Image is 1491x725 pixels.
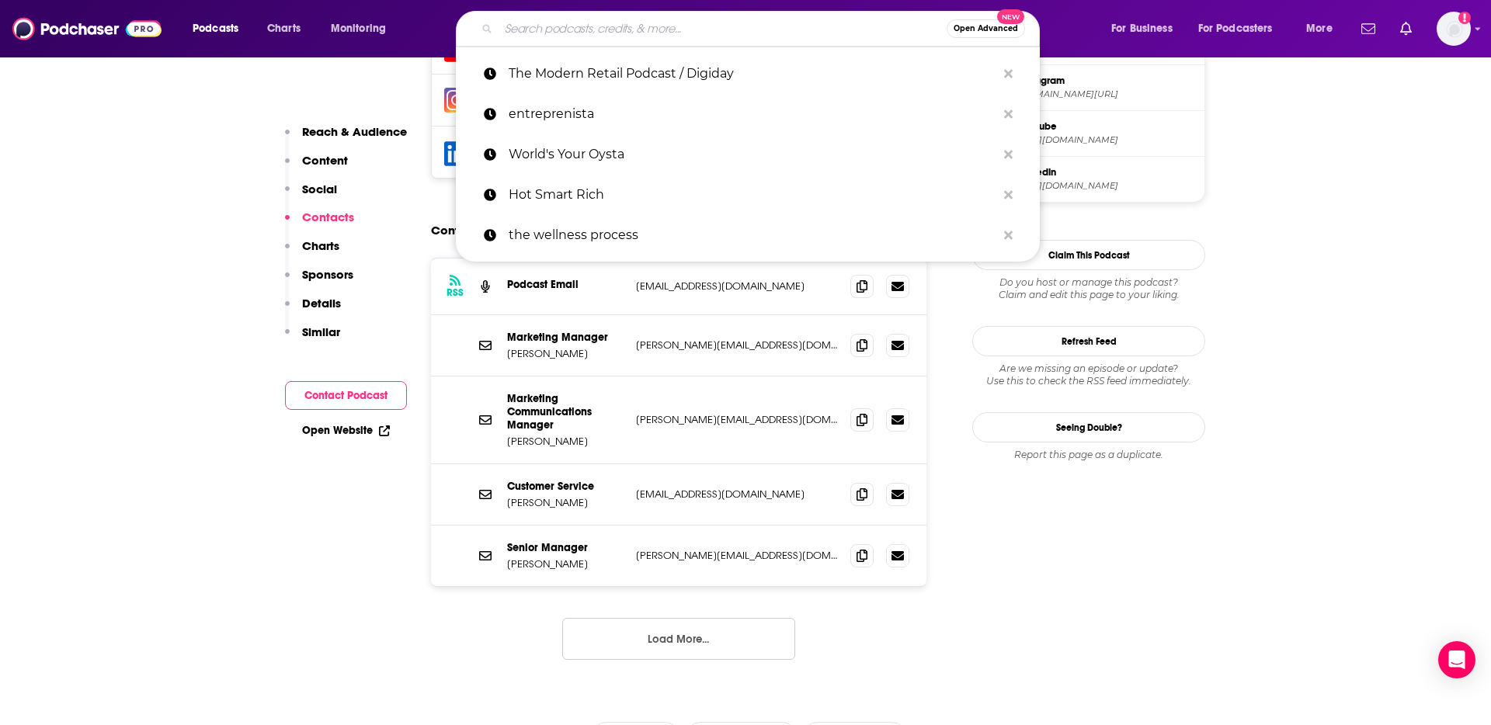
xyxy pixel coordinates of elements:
[509,175,996,215] p: Hot Smart Rich
[509,215,996,255] p: the wellness process
[302,296,341,310] p: Details
[997,9,1025,24] span: New
[1111,18,1173,40] span: For Business
[285,296,341,324] button: Details
[257,16,310,41] a: Charts
[444,88,469,113] img: iconImage
[636,413,838,426] p: [PERSON_NAME][EMAIL_ADDRESS][DOMAIN_NAME]
[320,16,406,41] button: open menu
[1018,180,1198,192] span: https://www.linkedin.com/company/digiday/
[456,134,1040,175] a: World's Your Oysta
[302,424,390,437] a: Open Website
[972,326,1205,356] button: Refresh Feed
[302,210,354,224] p: Contacts
[507,496,624,509] p: [PERSON_NAME]
[499,16,947,41] input: Search podcasts, credits, & more...
[1188,16,1295,41] button: open menu
[1018,134,1198,146] span: https://www.youtube.com/@Digidaydotcom
[302,267,353,282] p: Sponsors
[972,362,1205,387] div: Are we missing an episode or update? Use this to check the RSS feed immediately.
[562,618,795,660] button: Load More...
[972,276,1205,289] span: Do you host or manage this podcast?
[1198,18,1273,40] span: For Podcasters
[636,487,838,501] p: [EMAIL_ADDRESS][DOMAIN_NAME]
[507,347,624,360] p: [PERSON_NAME]
[1394,16,1418,42] a: Show notifications dropdown
[302,182,337,196] p: Social
[507,480,624,493] p: Customer Service
[507,557,624,571] p: [PERSON_NAME]
[285,153,348,182] button: Content
[302,124,407,139] p: Reach & Audience
[456,94,1040,134] a: entreprenista
[636,338,838,352] p: [PERSON_NAME][EMAIL_ADDRESS][DOMAIN_NAME]
[456,54,1040,94] a: The Modern Retail Podcast / Digiday
[1018,165,1198,179] span: Linkedin
[1437,12,1471,46] button: Show profile menu
[979,163,1198,196] a: Linkedin[URL][DOMAIN_NAME]
[285,182,337,210] button: Social
[1458,12,1471,24] svg: Add a profile image
[1100,16,1192,41] button: open menu
[193,18,238,40] span: Podcasts
[431,216,483,245] h2: Contacts
[456,175,1040,215] a: Hot Smart Rich
[979,71,1198,104] a: Instagram[DOMAIN_NAME][URL]
[507,541,624,554] p: Senior Manager
[447,286,464,299] h3: RSS
[285,124,407,153] button: Reach & Audience
[285,324,340,353] button: Similar
[285,238,339,267] button: Charts
[509,134,996,175] p: World's Your Oysta
[302,153,348,168] p: Content
[972,449,1205,461] div: Report this page as a duplicate.
[1355,16,1382,42] a: Show notifications dropdown
[1018,74,1198,88] span: Instagram
[12,14,162,43] img: Podchaser - Follow, Share and Rate Podcasts
[1018,120,1198,134] span: YouTube
[471,11,1055,47] div: Search podcasts, credits, & more...
[302,238,339,253] p: Charts
[1438,641,1475,678] div: Open Intercom Messenger
[979,117,1198,150] a: YouTube[URL][DOMAIN_NAME]
[509,94,996,134] p: entreprenista
[507,331,624,344] p: Marketing Manager
[285,267,353,296] button: Sponsors
[972,240,1205,270] button: Claim This Podcast
[1437,12,1471,46] span: Logged in as autumncomm
[331,18,386,40] span: Monitoring
[285,210,354,238] button: Contacts
[636,549,838,562] p: [PERSON_NAME][EMAIL_ADDRESS][DOMAIN_NAME]
[947,19,1025,38] button: Open AdvancedNew
[972,412,1205,442] a: Seeing Double?
[456,215,1040,255] a: the wellness process
[507,435,624,448] p: [PERSON_NAME]
[1295,16,1352,41] button: open menu
[302,324,340,339] p: Similar
[972,276,1205,301] div: Claim and edit this page to your liking.
[1018,88,1198,100] span: instagram.com/digiday
[636,279,838,293] p: [EMAIL_ADDRESS][DOMAIN_NAME]
[507,278,624,291] p: Podcast Email
[267,18,301,40] span: Charts
[509,54,996,94] p: The Modern Retail Podcast / Digiday
[182,16,259,41] button: open menu
[285,381,407,410] button: Contact Podcast
[954,25,1018,33] span: Open Advanced
[1306,18,1333,40] span: More
[1437,12,1471,46] img: User Profile
[507,392,624,432] p: Marketing Communications Manager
